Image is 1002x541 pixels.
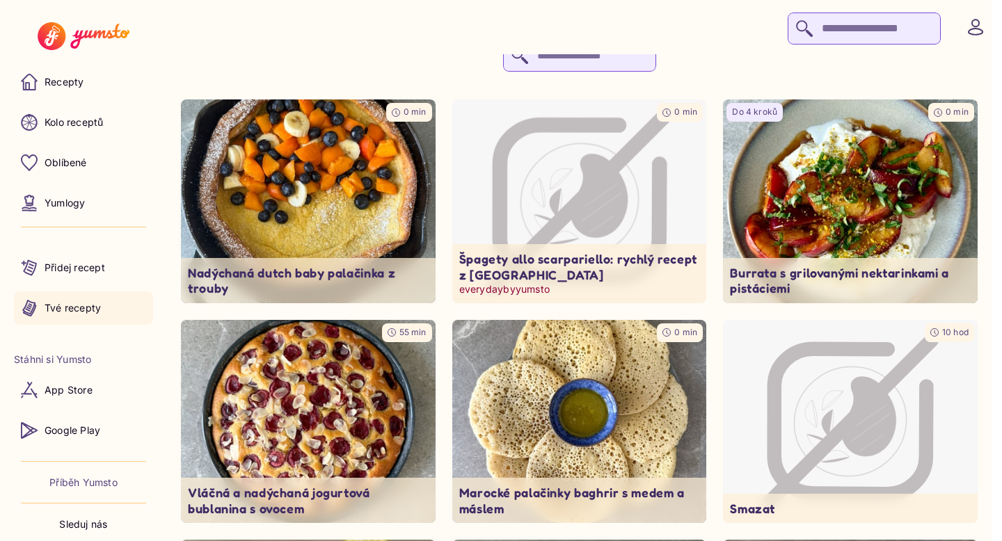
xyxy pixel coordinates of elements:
img: Yumsto logo [38,22,129,50]
img: undefined [181,99,436,303]
p: Tvé recepty [45,301,101,315]
p: Google Play [45,423,100,437]
p: Oblíbené [45,156,87,170]
span: 0 min [674,106,697,117]
p: everydaybyyumsto [459,282,700,296]
a: App Store [14,373,153,407]
p: Recepty [45,75,83,89]
span: 10 hod [942,327,969,337]
p: Kolo receptů [45,115,104,129]
a: Image not available10 hodSmazat [723,320,978,524]
img: undefined [452,320,707,524]
div: Image not available [723,320,978,524]
a: Google Play [14,414,153,447]
a: Tvé recepty [14,291,153,325]
p: Sleduj nás [59,517,107,531]
p: Nadýchaná dutch baby palačinka z trouby [188,265,429,296]
p: Yumlogy [45,196,85,210]
p: Špagety allo scarpariello: rychlý recept z [GEOGRAPHIC_DATA] [459,251,700,282]
a: Yumlogy [14,186,153,220]
a: undefined0 minMarocké palačinky baghrir s medem a máslem [452,320,707,524]
p: Vláčná a nadýchaná jogurtová bublanina s ovocem [188,485,429,516]
a: undefined0 minNadýchaná dutch baby palačinka z trouby [181,99,436,303]
p: Marocké palačinky baghrir s medem a máslem [459,485,700,516]
p: Smazat [730,501,971,517]
a: Recepty [14,65,153,99]
p: Přidej recept [45,261,105,275]
a: Image not available0 minŠpagety allo scarpariello: rychlý recept z [GEOGRAPHIC_DATA]everydaybyyumsto [452,99,707,303]
a: Příběh Yumsto [49,476,118,490]
p: Burrata s grilovanými nektarinkami a pistáciemi [730,265,971,296]
img: undefined [181,320,436,524]
span: 0 min [674,327,697,337]
span: 0 min [946,106,969,117]
span: 55 min [399,327,427,337]
a: Kolo receptů [14,106,153,139]
p: Do 4 kroků [732,106,777,118]
a: Oblíbené [14,146,153,179]
a: undefined55 minVláčná a nadýchaná jogurtová bublanina s ovocem [181,320,436,524]
a: undefinedDo 4 kroků0 minBurrata s grilovanými nektarinkami a pistáciemi [723,99,978,303]
li: Stáhni si Yumsto [14,353,153,366]
p: App Store [45,383,93,397]
img: undefined [723,99,978,303]
div: Image not available [446,95,713,308]
a: Přidej recept [14,251,153,284]
span: 0 min [404,106,427,117]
